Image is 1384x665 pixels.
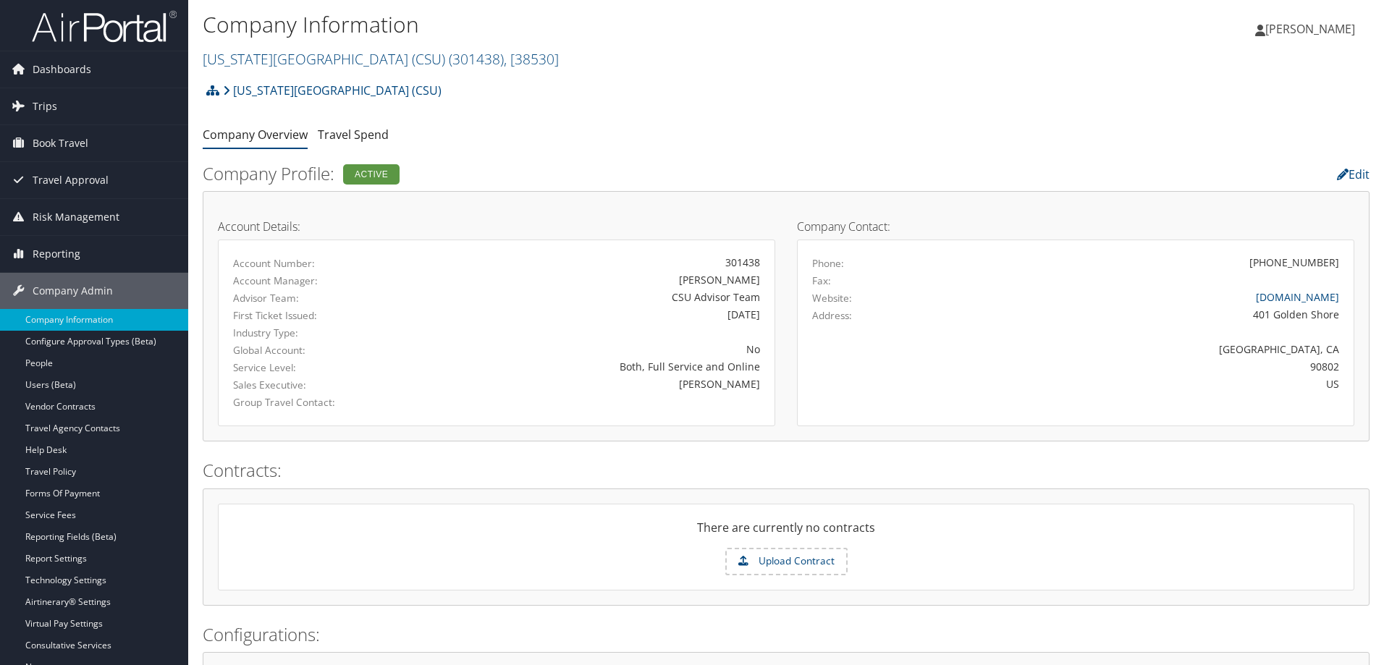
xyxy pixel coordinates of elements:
[233,395,394,410] label: Group Travel Contact:
[33,162,109,198] span: Travel Approval
[797,221,1354,232] h4: Company Contact:
[416,307,760,322] div: [DATE]
[416,342,760,357] div: No
[203,161,974,186] h2: Company Profile:
[233,360,394,375] label: Service Level:
[33,236,80,272] span: Reporting
[233,291,394,305] label: Advisor Team:
[812,274,831,288] label: Fax:
[203,49,559,69] a: [US_STATE][GEOGRAPHIC_DATA] (CSU)
[203,9,981,40] h1: Company Information
[1256,290,1339,304] a: [DOMAIN_NAME]
[950,376,1340,391] div: US
[416,272,760,287] div: [PERSON_NAME]
[416,376,760,391] div: [PERSON_NAME]
[1337,166,1370,182] a: Edit
[950,359,1340,374] div: 90802
[1265,21,1355,37] span: [PERSON_NAME]
[812,256,844,271] label: Phone:
[233,326,394,340] label: Industry Type:
[950,342,1340,357] div: [GEOGRAPHIC_DATA], CA
[727,549,846,574] label: Upload Contract
[416,359,760,374] div: Both, Full Service and Online
[33,273,113,309] span: Company Admin
[233,308,394,323] label: First Ticket Issued:
[33,199,119,235] span: Risk Management
[203,622,1370,647] h2: Configurations:
[233,343,394,357] label: Global Account:
[1255,7,1370,51] a: [PERSON_NAME]
[33,51,91,88] span: Dashboards
[416,289,760,305] div: CSU Advisor Team
[812,308,852,323] label: Address:
[233,274,394,288] label: Account Manager:
[1249,255,1339,270] div: [PHONE_NUMBER]
[223,76,442,105] a: [US_STATE][GEOGRAPHIC_DATA] (CSU)
[318,127,389,143] a: Travel Spend
[233,378,394,392] label: Sales Executive:
[218,221,775,232] h4: Account Details:
[416,255,760,270] div: 301438
[33,88,57,124] span: Trips
[32,9,177,43] img: airportal-logo.png
[203,458,1370,483] h2: Contracts:
[504,49,559,69] span: , [ 38530 ]
[950,307,1340,322] div: 401 Golden Shore
[812,291,852,305] label: Website:
[233,256,394,271] label: Account Number:
[33,125,88,161] span: Book Travel
[203,127,308,143] a: Company Overview
[449,49,504,69] span: ( 301438 )
[343,164,400,185] div: Active
[219,519,1354,548] div: There are currently no contracts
